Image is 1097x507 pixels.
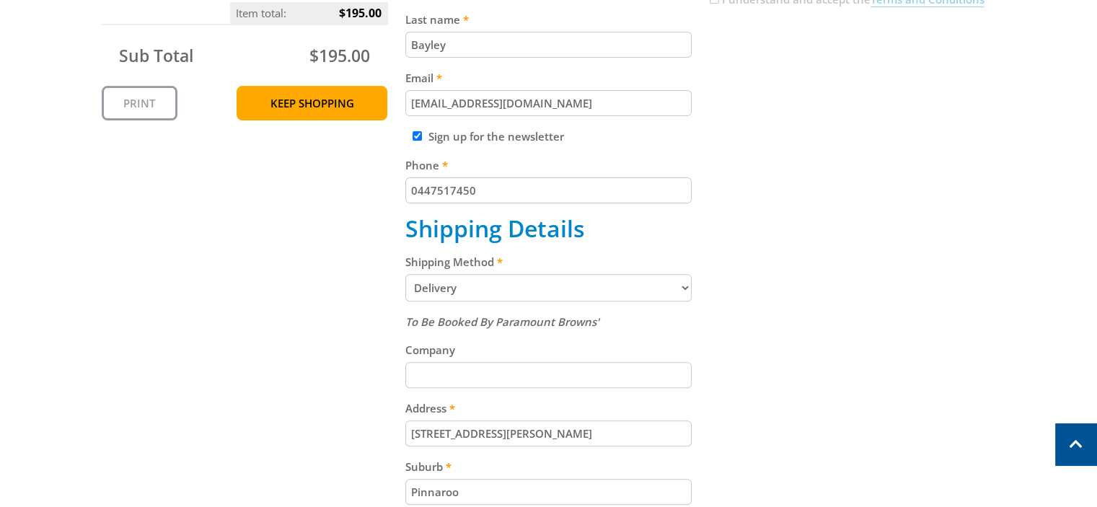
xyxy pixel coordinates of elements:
input: Please enter your email address. [405,90,692,116]
label: Suburb [405,458,692,475]
a: Keep Shopping [237,86,387,120]
input: Please enter your last name. [405,32,692,58]
a: Print [102,86,177,120]
p: Item total: [230,2,387,24]
label: Sign up for the newsletter [428,129,564,144]
label: Address [405,400,692,417]
span: Sub Total [119,44,193,67]
span: $195.00 [339,2,382,24]
input: Please enter your suburb. [405,479,692,505]
input: Please enter your telephone number. [405,177,692,203]
input: Please enter your address. [405,420,692,446]
label: Shipping Method [405,253,692,270]
label: Email [405,69,692,87]
label: Company [405,341,692,358]
em: To Be Booked By Paramount Browns' [405,314,599,329]
h2: Shipping Details [405,215,692,242]
label: Last name [405,11,692,28]
select: Please select a shipping method. [405,274,692,301]
label: Phone [405,156,692,174]
span: $195.00 [309,44,370,67]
